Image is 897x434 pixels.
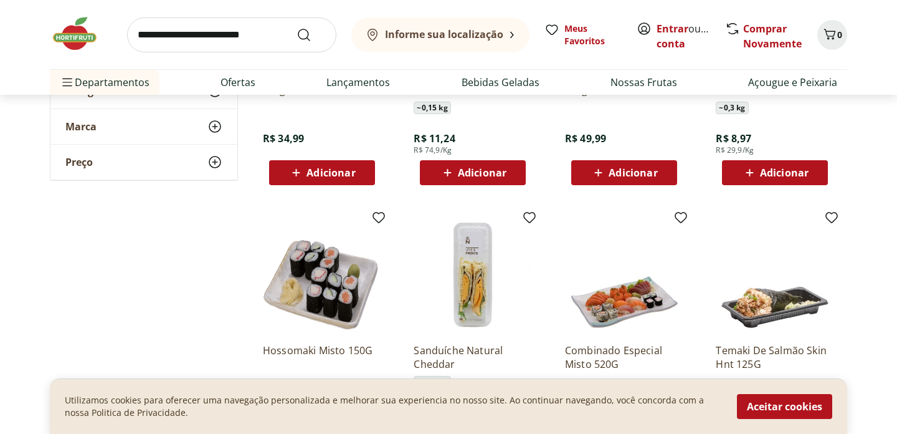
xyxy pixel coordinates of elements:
[748,75,837,90] a: Açougue e Peixaria
[351,17,529,52] button: Informe sua localização
[657,22,688,36] a: Entrar
[297,27,326,42] button: Submit Search
[50,109,237,144] button: Marca
[263,132,304,145] span: R$ 34,99
[50,145,237,180] button: Preço
[414,344,532,371] a: Sanduíche Natural Cheddar
[716,215,834,334] img: Temaki De Salmão Skin Hnt 125G
[60,67,75,97] button: Menu
[716,102,748,114] span: ~ 0,3 kg
[385,27,503,41] b: Informe sua localização
[60,67,149,97] span: Departamentos
[263,344,381,371] a: Hossomaki Misto 150G
[65,120,97,133] span: Marca
[306,168,355,178] span: Adicionar
[420,160,526,185] button: Adicionar
[565,132,606,145] span: R$ 49,99
[716,344,834,371] a: Temaki De Salmão Skin Hnt 125G
[544,22,622,47] a: Meus Favoritos
[414,215,532,334] img: Sanduíche Natural Cheddar
[65,156,93,168] span: Preço
[326,75,390,90] a: Lançamentos
[462,75,539,90] a: Bebidas Geladas
[414,132,455,145] span: R$ 11,24
[565,215,683,334] img: Combinado Especial Misto 520G
[221,75,255,90] a: Ofertas
[50,15,112,52] img: Hortifruti
[458,168,506,178] span: Adicionar
[609,168,657,178] span: Adicionar
[127,17,336,52] input: search
[760,168,809,178] span: Adicionar
[263,215,381,334] img: Hossomaki Misto 150G
[414,376,450,388] span: ~ 0,15 kg
[269,160,375,185] button: Adicionar
[716,145,754,155] span: R$ 29,9/Kg
[565,344,683,371] a: Combinado Especial Misto 520G
[837,29,842,41] span: 0
[414,145,452,155] span: R$ 74,9/Kg
[564,22,622,47] span: Meus Favoritos
[657,21,712,51] span: ou
[743,22,802,51] a: Comprar Novamente
[571,160,677,185] button: Adicionar
[737,394,832,419] button: Aceitar cookies
[817,20,847,50] button: Carrinho
[722,160,828,185] button: Adicionar
[65,394,722,419] p: Utilizamos cookies para oferecer uma navegação personalizada e melhorar sua experiencia no nosso ...
[610,75,677,90] a: Nossas Frutas
[657,22,725,51] a: Criar conta
[716,132,751,145] span: R$ 8,97
[414,102,450,114] span: ~ 0,15 kg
